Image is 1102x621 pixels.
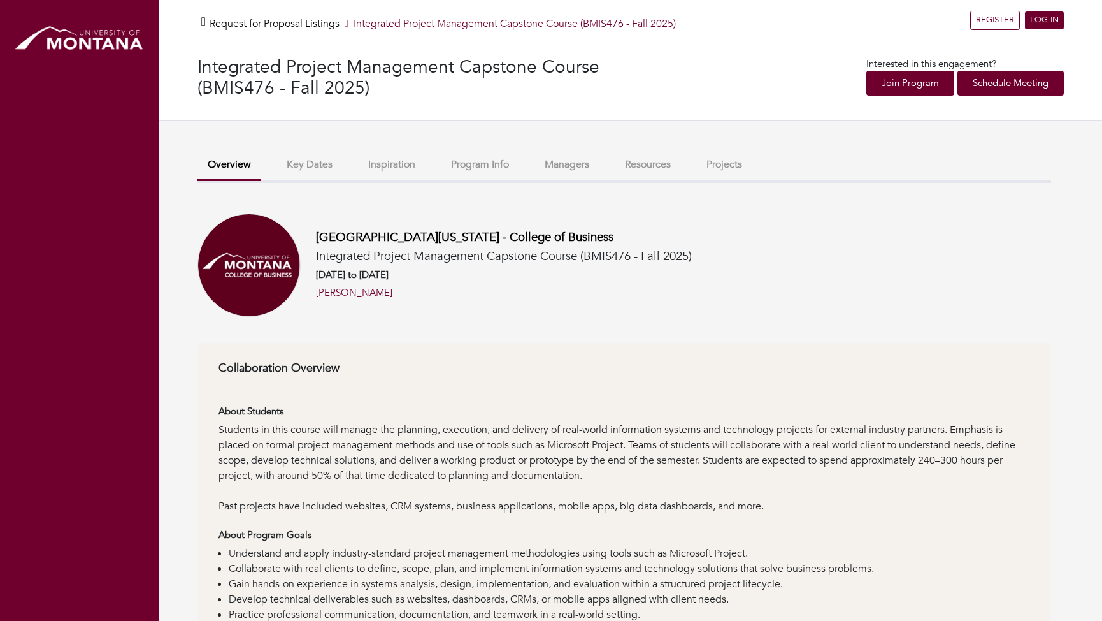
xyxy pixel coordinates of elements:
li: Collaborate with real clients to define, scope, plan, and implement information systems and techn... [229,561,1030,576]
a: [PERSON_NAME] [316,286,392,300]
button: Program Info [441,151,519,179]
button: Overview [197,151,261,181]
a: Schedule Meeting [957,71,1064,96]
button: Inspiration [358,151,426,179]
button: Projects [696,151,752,179]
h6: [DATE] to [DATE] [316,269,692,281]
a: REGISTER [970,11,1020,30]
li: Develop technical deliverables such as websites, dashboards, CRMs, or mobile apps aligned with cl... [229,592,1030,607]
li: Understand and apply industry-standard project management methodologies using tools such as Micro... [229,546,1030,561]
p: Interested in this engagement? [866,57,1064,71]
a: Request for Proposal Listings [210,17,340,31]
h5: Integrated Project Management Capstone Course (BMIS476 - Fall 2025) [210,18,676,30]
a: Join Program [866,71,954,96]
li: Gain hands-on experience in systems analysis, design, implementation, and evaluation within a str... [229,576,1030,592]
div: Past projects have included websites, CRM systems, business applications, mobile apps, big data d... [218,499,1030,514]
h3: Integrated Project Management Capstone Course (BMIS476 - Fall 2025) [197,57,631,99]
button: Resources [615,151,681,179]
a: [GEOGRAPHIC_DATA][US_STATE] - College of Business [316,229,613,245]
h6: About Students [218,405,1030,417]
h5: Integrated Project Management Capstone Course (BMIS476 - Fall 2025) [316,249,692,264]
button: Managers [534,151,599,179]
h6: Collaboration Overview [218,362,1030,376]
h6: About Program Goals [218,529,1030,541]
img: montana_logo.png [13,22,147,56]
button: Key Dates [276,151,343,179]
div: Students in this course will manage the planning, execution, and delivery of real-world informati... [218,422,1030,499]
a: LOG IN [1025,11,1064,29]
img: Univeristy%20of%20Montana%20College%20of%20Business.png [197,214,301,317]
